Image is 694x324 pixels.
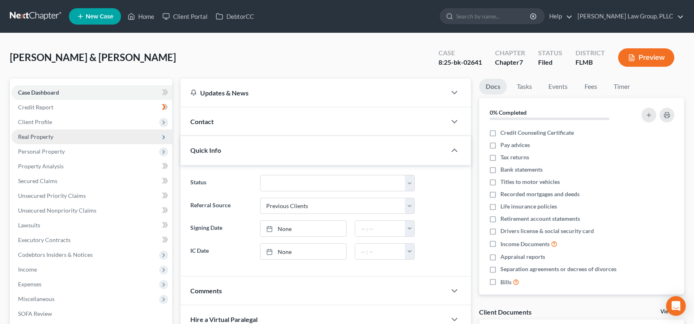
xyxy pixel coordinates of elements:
[18,266,37,273] span: Income
[542,79,574,95] a: Events
[186,198,256,214] label: Referral Source
[186,175,256,191] label: Status
[500,265,616,273] span: Separation agreements or decrees of divorces
[18,89,59,96] span: Case Dashboard
[438,58,482,67] div: 8:25-bk-02641
[186,243,256,260] label: IC Date
[500,215,580,223] span: Retirement account statements
[11,100,172,115] a: Credit Report
[11,159,172,174] a: Property Analysis
[660,309,681,315] a: View All
[190,146,221,154] span: Quick Info
[355,244,405,259] input: -- : --
[500,240,550,248] span: Income Documents
[190,88,436,97] div: Updates & News
[190,315,258,323] span: Hire a Virtual Paralegal
[86,14,113,20] span: New Case
[575,58,605,67] div: FLMB
[618,48,674,67] button: Preview
[18,281,41,288] span: Expenses
[158,9,212,24] a: Client Portal
[11,85,172,100] a: Case Dashboard
[500,278,511,286] span: Bills
[18,207,96,214] span: Unsecured Nonpriority Claims
[545,9,573,24] a: Help
[186,220,256,237] label: Signing Date
[666,296,686,316] div: Open Intercom Messenger
[18,148,65,155] span: Personal Property
[500,253,545,261] span: Appraisal reports
[479,308,532,316] div: Client Documents
[260,244,346,259] a: None
[18,133,53,140] span: Real Property
[11,203,172,218] a: Unsecured Nonpriority Claims
[479,79,507,95] a: Docs
[607,79,637,95] a: Timer
[123,9,158,24] a: Home
[11,218,172,233] a: Lawsuits
[500,178,560,186] span: Titles to motor vehicles
[519,58,523,66] span: 7
[438,48,482,58] div: Case
[500,165,543,174] span: Bank statements
[538,48,562,58] div: Status
[11,306,172,321] a: SOFA Review
[18,177,57,184] span: Secured Claims
[575,48,605,58] div: District
[18,163,64,170] span: Property Analysis
[355,221,405,236] input: -- : --
[538,58,562,67] div: Filed
[190,287,222,295] span: Comments
[18,222,40,229] span: Lawsuits
[18,251,93,258] span: Codebtors Insiders & Notices
[510,79,539,95] a: Tasks
[500,141,530,149] span: Pay advices
[500,227,594,235] span: Drivers license & social security card
[500,190,580,198] span: Recorded mortgages and deeds
[18,295,55,302] span: Miscellaneous
[10,51,176,63] span: [PERSON_NAME] & [PERSON_NAME]
[495,48,525,58] div: Chapter
[456,9,531,24] input: Search by name...
[573,9,684,24] a: [PERSON_NAME] Law Group, PLLC
[500,153,529,161] span: Tax returns
[18,236,71,243] span: Executory Contracts
[18,118,52,125] span: Client Profile
[18,192,86,199] span: Unsecured Priority Claims
[500,129,574,137] span: Credit Counseling Certificate
[18,104,53,111] span: Credit Report
[11,233,172,247] a: Executory Contracts
[18,310,52,317] span: SOFA Review
[212,9,258,24] a: DebtorCC
[260,221,346,236] a: None
[495,58,525,67] div: Chapter
[490,109,527,116] strong: 0% Completed
[578,79,604,95] a: Fees
[11,188,172,203] a: Unsecured Priority Claims
[190,118,214,125] span: Contact
[500,202,557,211] span: Life insurance policies
[11,174,172,188] a: Secured Claims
